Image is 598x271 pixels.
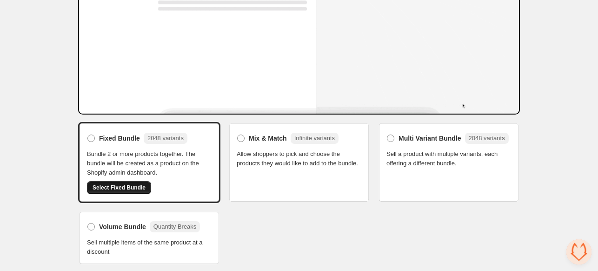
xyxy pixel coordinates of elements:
[399,134,461,143] span: Multi Variant Bundle
[386,149,511,168] span: Sell a product with multiple variants, each offering a different bundle.
[147,135,184,142] span: 2048 variants
[566,239,591,264] div: Open chat
[99,134,140,143] span: Fixed Bundle
[87,238,212,257] span: Sell multiple items of the same product at a discount
[249,134,287,143] span: Mix & Match
[153,223,197,230] span: Quantity Breaks
[99,222,146,231] span: Volume Bundle
[469,135,505,142] span: 2048 variants
[87,181,151,194] button: Select Fixed Bundle
[87,149,212,177] span: Bundle 2 or more products together. The bundle will be created as a product on the Shopify admin ...
[294,135,335,142] span: Infinite variants
[93,184,146,191] span: Select Fixed Bundle
[237,149,361,168] span: Allow shoppers to pick and choose the products they would like to add to the bundle.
